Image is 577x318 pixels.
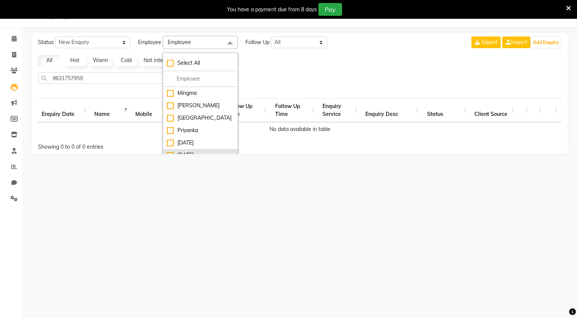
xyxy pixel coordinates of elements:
th: : activate to sort column ascending [519,98,532,122]
div: You have a payment due from 8 days [227,6,317,14]
span: Employee [138,38,161,46]
a: All [38,55,61,66]
a: Warm [89,55,112,66]
span: Status [38,38,54,46]
th: : activate to sort column ascending [546,98,562,122]
a: Hot [64,55,86,66]
a: Import [502,37,530,48]
th: : activate to sort column ascending [532,98,546,122]
div: [DATE] [167,151,234,159]
div: [PERSON_NAME] [167,102,234,110]
a: Cold [115,55,137,66]
button: Add Enquiry [531,37,561,48]
th: Follow Up Time : activate to sort column ascending [271,98,319,122]
th: Name: activate to sort column descending [91,98,132,122]
th: Mobile : activate to sort column ascending [132,98,173,122]
span: Employee [168,39,191,46]
div: [GEOGRAPHIC_DATA] [167,114,234,122]
th: Enquiry Service : activate to sort column ascending [319,98,362,122]
td: No data available in table [38,122,562,136]
div: Mingma [167,89,234,97]
div: Select All [167,59,234,67]
th: Follow Up Date: activate to sort column ascending [224,98,271,122]
div: [DATE] [167,139,234,147]
button: Export [471,37,501,48]
span: Export [482,39,497,46]
a: Not Interested [140,55,182,66]
span: Follow Up [245,38,270,46]
th: Client Source: activate to sort column ascending [471,98,518,122]
th: Status: activate to sort column ascending [423,98,471,122]
div: Priyanka [167,126,234,134]
th: Enquiry Date: activate to sort column ascending [38,98,91,122]
input: multiselect-search [167,75,234,83]
th: Enquiry Desc: activate to sort column ascending [362,98,423,122]
div: Showing 0 to 0 of 0 entries [38,138,250,151]
input: Search Enquiry By Name & Number [38,72,209,84]
button: Pay [318,3,342,16]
